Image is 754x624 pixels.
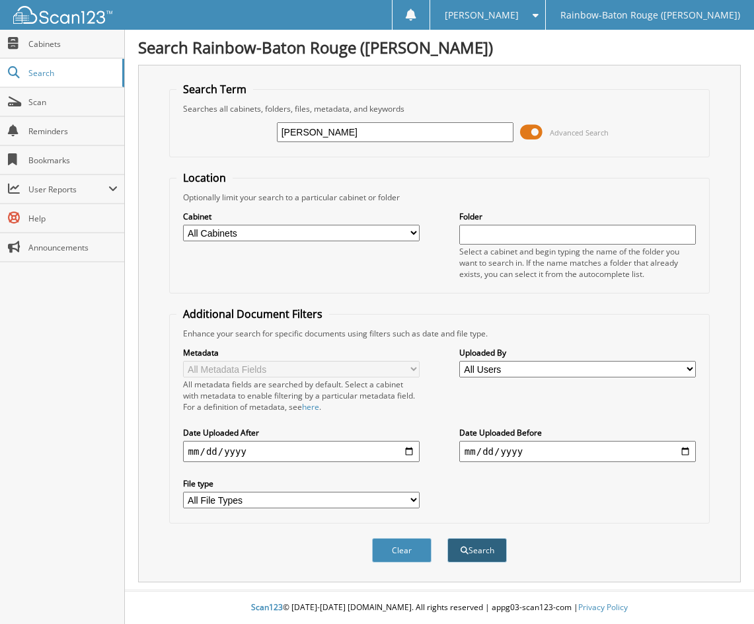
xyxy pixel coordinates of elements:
span: Scan123 [251,602,283,613]
span: Scan [28,97,118,108]
legend: Search Term [176,82,253,97]
h1: Search Rainbow-Baton Rouge ([PERSON_NAME]) [138,36,741,58]
span: Announcements [28,242,118,253]
span: Bookmarks [28,155,118,166]
label: Cabinet [183,211,420,222]
a: Privacy Policy [578,602,628,613]
div: All metadata fields are searched by default. Select a cabinet with metadata to enable filtering b... [183,379,420,412]
span: Rainbow-Baton Rouge ([PERSON_NAME]) [560,11,740,19]
div: Enhance your search for specific documents using filters such as date and file type. [176,328,703,339]
span: Search [28,67,116,79]
label: Date Uploaded After [183,427,420,438]
span: User Reports [28,184,108,195]
span: [PERSON_NAME] [445,11,519,19]
label: Folder [459,211,697,222]
div: © [DATE]-[DATE] [DOMAIN_NAME]. All rights reserved | appg03-scan123-com | [125,592,754,624]
div: Optionally limit your search to a particular cabinet or folder [176,192,703,203]
a: here [302,401,319,412]
legend: Location [176,171,233,185]
input: end [459,441,697,462]
input: start [183,441,420,462]
span: Advanced Search [550,128,609,137]
span: Help [28,213,118,224]
label: Date Uploaded Before [459,427,697,438]
label: Uploaded By [459,347,697,358]
label: File type [183,478,420,489]
button: Clear [372,538,432,563]
legend: Additional Document Filters [176,307,329,321]
span: Cabinets [28,38,118,50]
div: Searches all cabinets, folders, files, metadata, and keywords [176,103,703,114]
label: Metadata [183,347,420,358]
span: Reminders [28,126,118,137]
button: Search [447,538,507,563]
div: Select a cabinet and begin typing the name of the folder you want to search in. If the name match... [459,246,697,280]
img: scan123-logo-white.svg [13,6,112,24]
